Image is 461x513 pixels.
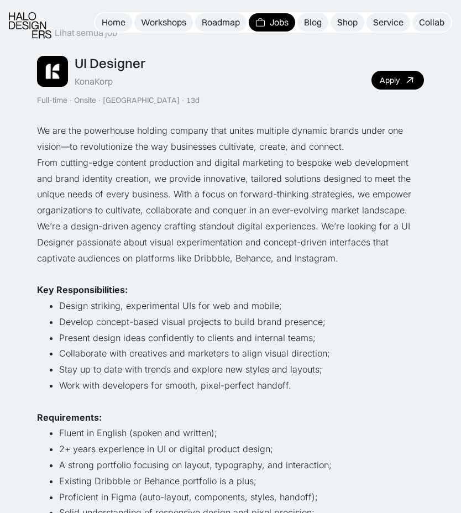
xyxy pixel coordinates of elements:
[59,378,424,394] li: Work with developers for smooth, pixel-perfect handoff.
[412,13,451,32] a: Collab
[59,314,424,330] li: Develop concept-based visual projects to build brand presence;
[297,13,328,32] a: Blog
[141,17,186,28] div: Workshops
[37,218,424,266] p: We’re a design-driven agency crafting standout digital experiences. We’re looking for a UI Design...
[37,155,424,218] p: From cutting-edge content production and digital marketing to bespoke web development and brand i...
[97,96,102,105] div: ·
[103,96,180,105] div: [GEOGRAPHIC_DATA]
[59,473,424,489] li: Existing Dribbble or Behance portfolio is a plus;
[37,394,424,410] p: ‍
[181,96,185,105] div: ·
[37,123,424,155] p: We are the powerhouse holding company that unites multiple dynamic brands under one vision—to rev...
[366,13,410,32] a: Service
[69,96,73,105] div: ·
[37,412,102,423] strong: Requirements:
[337,17,358,28] div: Shop
[59,457,424,473] li: A strong portfolio focusing on layout, typography, and interaction;
[304,17,322,28] div: Blog
[37,96,67,105] div: Full-time
[195,13,247,32] a: Roadmap
[59,425,424,441] li: Fluent in English (spoken and written);
[270,17,289,28] div: Jobs
[75,55,145,71] div: UI Designer
[37,284,128,295] strong: Key Responsibilities:
[59,489,424,505] li: Proficient in Figma (auto-layout, components, styles, handoff);
[380,76,400,85] div: Apply
[59,441,424,457] li: 2+ years experience in UI or digital product design;
[371,71,424,90] a: Apply
[59,362,424,378] li: Stay up to date with trends and explore new styles and layouts;
[37,56,68,87] img: Job Image
[59,298,424,314] li: Design striking, experimental UIs for web and mobile;
[249,13,295,32] a: Jobs
[373,17,404,28] div: Service
[59,346,424,362] li: Collaborate with creatives and marketers to align visual direction;
[75,76,113,87] div: KonaKorp
[74,96,96,105] div: Onsite
[202,17,240,28] div: Roadmap
[37,266,424,282] p: ‍
[37,24,122,42] a: Lihat semua job
[331,13,364,32] a: Shop
[95,13,132,32] a: Home
[55,27,117,39] div: Lihat semua job
[419,17,444,28] div: Collab
[59,330,424,346] li: Present design ideas confidently to clients and internal teams;
[102,17,125,28] div: Home
[134,13,193,32] a: Workshops
[186,96,200,105] div: 13d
